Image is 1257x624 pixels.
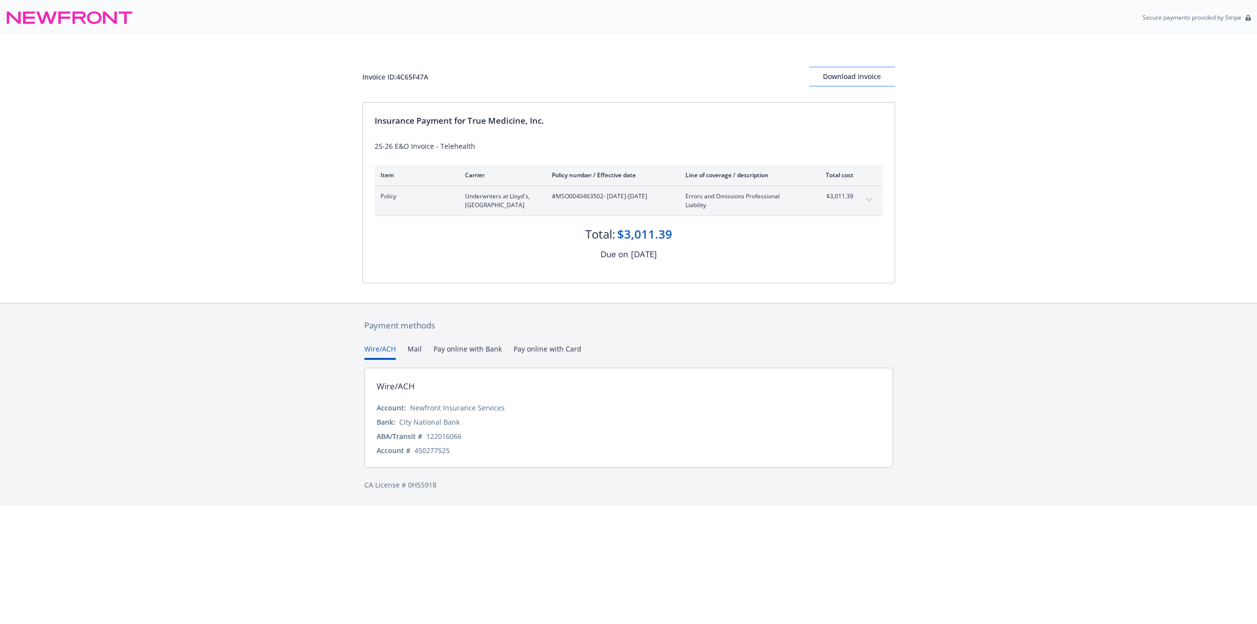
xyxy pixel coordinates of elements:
div: Carrier [465,171,536,179]
div: Payment methods [364,319,893,332]
div: ABA/Transit # [377,431,422,441]
span: Errors and Omissions Professional Liability [685,192,801,210]
div: City National Bank [399,417,460,427]
button: Wire/ACH [364,344,396,360]
div: Insurance Payment for True Medicine, Inc. [375,114,883,127]
button: Pay online with Bank [434,344,502,360]
div: Invoice ID: 4C65F47A [362,72,428,82]
div: $3,011.39 [617,226,672,243]
div: PolicyUnderwriters at Lloyd's, [GEOGRAPHIC_DATA]#MSO0040463502- [DATE]-[DATE]Errors and Omissions... [375,186,883,216]
div: Line of coverage / description [685,171,801,179]
div: 122016066 [426,431,462,441]
button: Mail [408,344,422,360]
div: Item [381,171,449,179]
div: Bank: [377,417,395,427]
span: $3,011.39 [817,192,853,201]
span: Underwriters at Lloyd's, [GEOGRAPHIC_DATA] [465,192,536,210]
button: expand content [861,192,877,208]
button: Pay online with Card [514,344,581,360]
p: Secure payments provided by Stripe [1143,13,1241,22]
div: Policy number / Effective date [552,171,670,179]
div: [DATE] [631,248,657,261]
span: Policy [381,192,449,201]
div: Account: [377,403,406,413]
div: Wire/ACH [377,380,415,393]
div: Newfront Insurance Services [410,403,505,413]
div: Due on [601,248,628,261]
div: Total cost [817,171,853,179]
button: Download Invoice [809,67,895,86]
div: 450277525 [414,445,450,456]
div: Account # [377,445,410,456]
span: #MSO0040463502 - [DATE]-[DATE] [552,192,670,201]
div: Total: [585,226,615,243]
div: CA License # 0H55918 [364,480,893,490]
div: 25-26 E&O Invoice - Telehealth [375,141,883,151]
